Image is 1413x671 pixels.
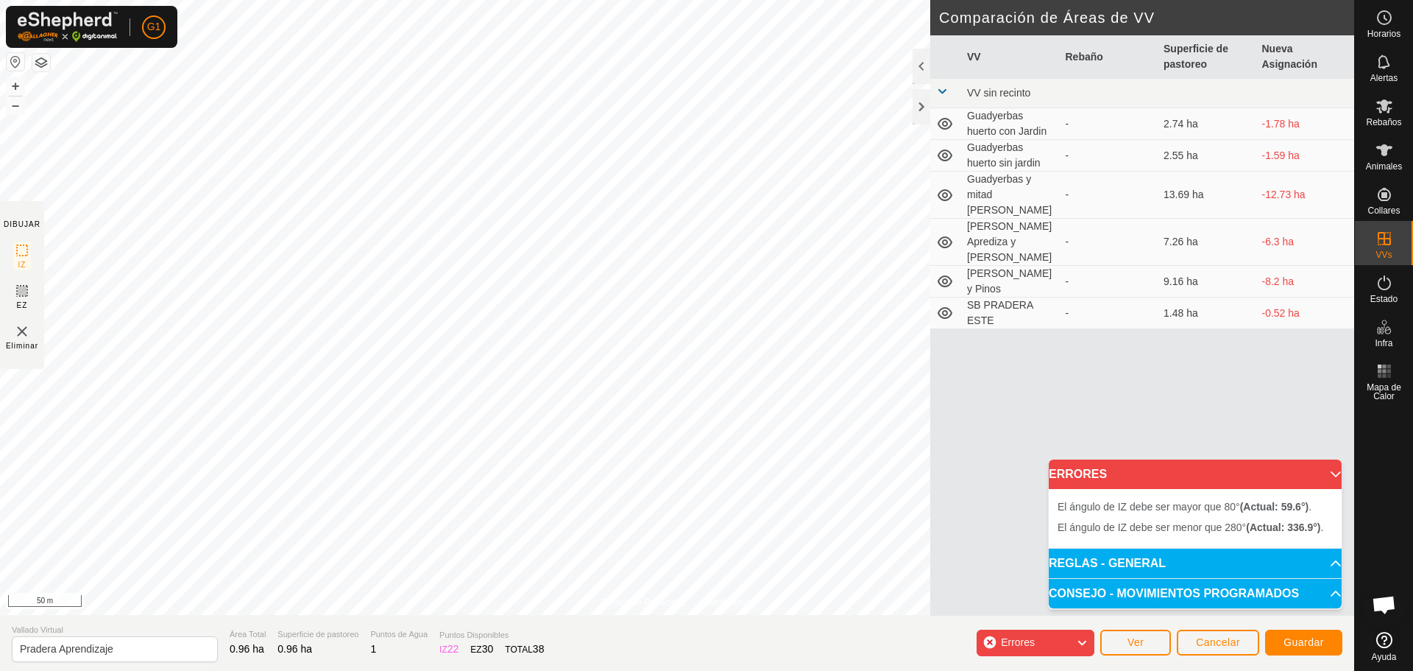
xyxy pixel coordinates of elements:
[961,140,1060,172] td: Guadyerbas huerto sin jardin
[704,596,753,609] a: Contáctenos
[1049,558,1166,569] span: REGLAS - GENERAL
[370,643,376,655] span: 1
[1049,549,1342,578] p-accordion-header: REGLAS - GENERAL
[230,643,264,655] span: 0.96 ha
[1100,630,1171,656] button: Ver
[1366,118,1401,127] span: Rebaños
[482,643,494,655] span: 30
[1359,383,1409,401] span: Mapa de Calor
[939,9,1354,27] h2: Comparación de Áreas de VV
[1066,187,1152,203] div: -
[1066,116,1152,132] div: -
[1049,579,1342,608] p-accordion-header: CONSEJO - MOVIMIENTOS PROGRAMADOS
[18,12,118,42] img: Logo Gallagher
[1370,295,1398,303] span: Estado
[1283,636,1324,648] span: Guardar
[18,259,26,270] span: IZ
[1256,219,1355,266] td: -6.3 ha
[32,54,50,71] button: Capas del Mapa
[370,628,428,641] span: Puntos de Agua
[961,35,1060,79] th: VV
[4,219,40,230] div: DIBUJAR
[277,643,312,655] span: 0.96 ha
[1370,74,1398,82] span: Alertas
[1367,29,1400,38] span: Horarios
[1256,172,1355,219] td: -12.73 ha
[1372,653,1397,661] span: Ayuda
[470,642,493,657] div: EZ
[961,266,1060,298] td: [PERSON_NAME] y Pinos
[1060,35,1158,79] th: Rebaño
[1375,250,1392,259] span: VVs
[1158,266,1256,298] td: 9.16 ha
[1256,140,1355,172] td: -1.59 ha
[533,643,545,655] span: 38
[447,643,459,655] span: 22
[230,628,266,641] span: Área Total
[147,19,161,35] span: G1
[1049,489,1342,548] p-accordion-content: ERRORES
[601,596,686,609] a: Política de Privacidad
[1362,583,1406,627] div: Chat abierto
[1196,636,1240,648] span: Cancelar
[6,340,38,351] span: Eliminar
[1058,521,1323,533] span: El ángulo de IZ debe ser menor que 280° .
[1367,206,1400,215] span: Collares
[961,108,1060,140] td: Guadyerbas huerto con Jardin
[1158,298,1256,329] td: 1.48 ha
[1256,35,1355,79] th: Nueva Asignación
[1158,140,1256,172] td: 2.55 ha
[1246,521,1320,533] b: (Actual: 336.9°)
[1256,298,1355,329] td: -0.52 ha
[967,87,1030,99] span: VV sin recinto
[1158,172,1256,219] td: 13.69 ha
[1256,108,1355,140] td: -1.78 ha
[7,77,24,95] button: +
[12,624,218,636] span: Vallado Virtual
[1158,219,1256,266] td: 7.26 ha
[439,629,544,642] span: Puntos Disponibles
[1177,630,1259,656] button: Cancelar
[7,96,24,114] button: –
[961,172,1060,219] td: Guadyerbas y mitad [PERSON_NAME]
[1066,148,1152,164] div: -
[1049,468,1107,480] span: ERRORES
[1001,636,1035,648] span: Errores
[1240,501,1309,513] b: (Actual: 59.6°)
[1049,588,1299,600] span: CONSEJO - MOVIMIENTOS PROGRAMADOS
[961,298,1060,329] td: SB PRADERA ESTE
[1256,266,1355,298] td: -8.2 ha
[1158,35,1256,79] th: Superficie de pastoreo
[17,300,28,311] span: EZ
[13,323,31,340] img: VV
[1058,501,1311,513] span: El ángulo de IZ debe ser mayor que 80° .
[1355,626,1413,667] a: Ayuda
[1127,636,1144,648] span: Ver
[1265,630,1342,656] button: Guardar
[961,219,1060,266] td: [PERSON_NAME] Aprediza y [PERSON_NAME]
[7,53,24,71] button: Restablecer Mapa
[505,642,544,657] div: TOTAL
[1049,460,1342,489] p-accordion-header: ERRORES
[1066,274,1152,289] div: -
[277,628,358,641] span: Superficie de pastoreo
[1158,108,1256,140] td: 2.74 ha
[1066,234,1152,250] div: -
[1366,162,1402,171] span: Animales
[439,642,458,657] div: IZ
[1066,306,1152,321] div: -
[1375,339,1392,348] span: Infra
